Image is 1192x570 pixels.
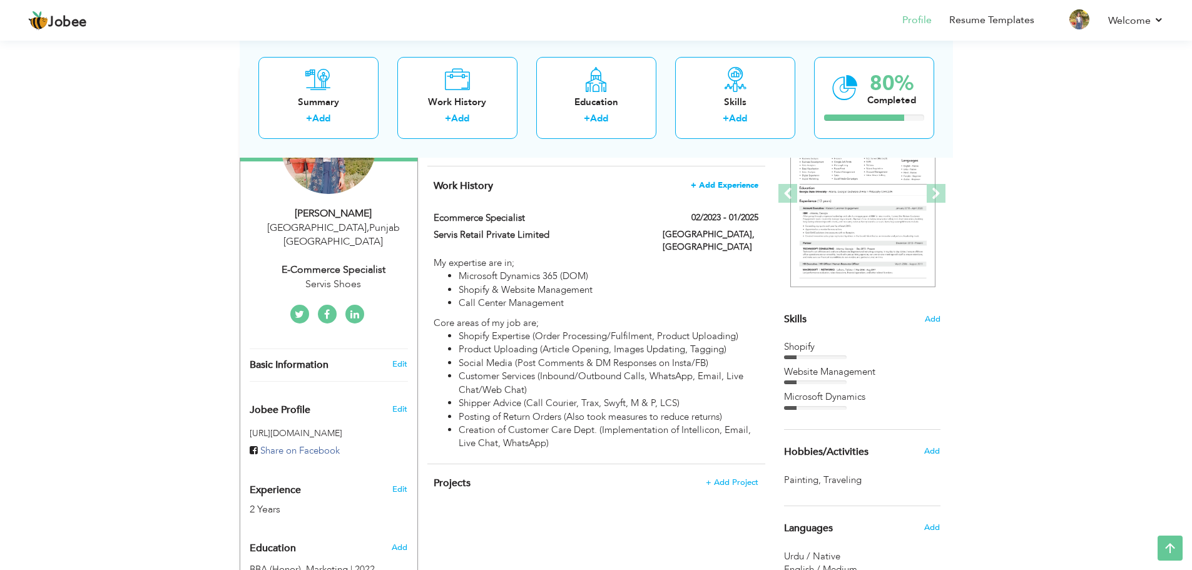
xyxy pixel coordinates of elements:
[823,474,864,487] span: Traveling
[459,410,758,424] li: Posting of Return Orders (Also took measures to reduce returns)
[28,11,48,31] img: jobee.io
[818,474,821,486] span: ,
[925,313,940,325] span: Add
[392,404,407,415] span: Edit
[260,444,340,457] span: Share on Facebook
[459,270,758,283] li: Microsoft Dynamics 365 (DOM)
[590,112,608,125] a: Add
[784,365,940,379] div: Website Management
[867,93,916,106] div: Completed
[434,257,758,450] div: My expertise are in; Core areas of my job are;
[459,424,758,450] li: Creation of Customer Care Dept. (Implementation of Intellicon, Email, Live Chat, WhatsApp)
[685,95,785,108] div: Skills
[250,429,408,438] h5: [URL][DOMAIN_NAME]
[367,221,369,235] span: ,
[434,476,471,490] span: Projects
[949,13,1034,28] a: Resume Templates
[775,430,950,474] div: Share some of your professional and personal interests.
[546,95,646,108] div: Education
[268,95,369,108] div: Summary
[584,112,590,125] label: +
[459,297,758,310] li: Call Center Management
[392,484,407,495] a: Edit
[240,391,417,422] div: Enhance your career by creating a custom URL for your Jobee public profile.
[729,112,747,125] a: Add
[250,206,417,221] div: [PERSON_NAME]
[784,523,833,534] span: Languages
[459,343,758,356] li: Product Uploading (Article Opening, Images Updating, Tagging)
[784,340,940,354] div: Shopify
[784,550,840,562] span: Urdu / Native
[459,357,758,370] li: Social Media (Post Comments & DM Responses on Insta/FB)
[459,370,758,397] li: Customer Services (Inbound/Outbound Calls, WhatsApp, Email, Live Chat/Web Chat)
[250,405,310,416] span: Jobee Profile
[867,73,916,93] div: 80%
[434,180,758,192] h4: This helps to show the companies you have worked for.
[1108,13,1164,28] a: Welcome
[459,397,758,410] li: Shipper Advice (Call Courier, Trax, Swyft, M & P, LCS)
[48,16,87,29] span: Jobee
[784,390,940,404] div: Microsoft Dynamics
[691,211,758,224] label: 02/2023 - 01/2025
[28,11,87,31] a: Jobee
[1069,9,1089,29] img: Profile Img
[392,542,407,553] span: Add
[250,485,301,496] span: Experience
[784,312,807,326] span: Skills
[445,112,451,125] label: +
[250,221,417,250] div: [GEOGRAPHIC_DATA] Punjab [GEOGRAPHIC_DATA]
[407,95,507,108] div: Work History
[250,263,417,277] div: E-Commerce Specialist
[902,13,932,28] a: Profile
[434,211,644,225] label: Ecommerce Specialist
[459,330,758,343] li: Shopify Expertise (Order Processing/Fulfilment, Product Uploading)
[706,478,758,487] span: + Add Project
[784,447,869,458] span: Hobbies/Activities
[784,474,823,487] span: Painting
[434,477,758,489] h4: This helps to highlight the project, tools and skills you have worked on.
[924,445,940,457] span: Add
[434,228,644,242] label: Servis Retail Private Limited
[663,228,758,253] label: [GEOGRAPHIC_DATA], [GEOGRAPHIC_DATA]
[691,181,758,190] span: + Add Experience
[250,502,379,517] div: 2 Years
[306,112,312,125] label: +
[250,360,329,371] span: Basic Information
[459,283,758,297] li: Shopify & Website Management
[434,179,493,193] span: Work History
[250,543,296,554] span: Education
[451,112,469,125] a: Add
[312,112,330,125] a: Add
[723,112,729,125] label: +
[924,522,940,533] span: Add
[392,359,407,370] a: Edit
[250,277,417,292] div: Servis Shoes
